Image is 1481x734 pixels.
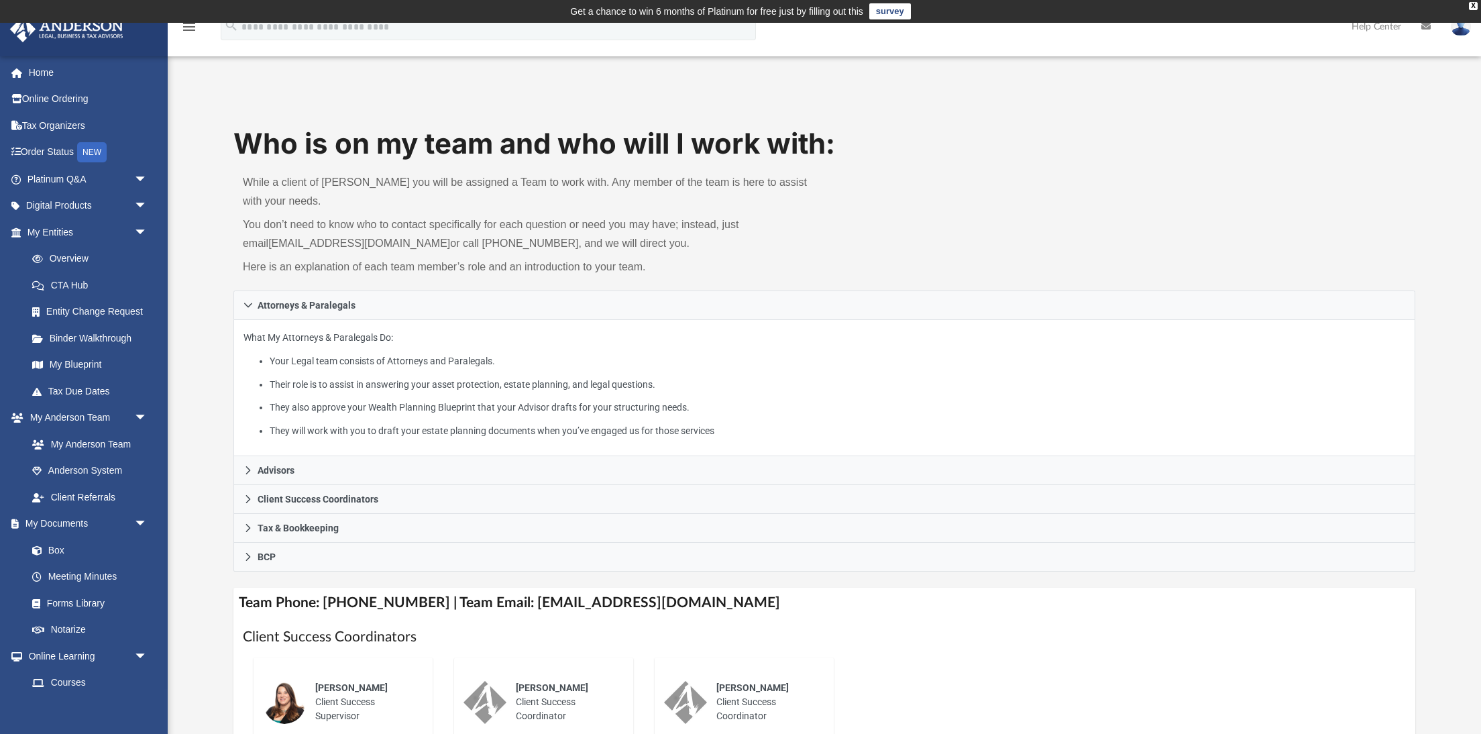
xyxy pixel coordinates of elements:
[258,552,276,562] span: BCP
[19,272,168,299] a: CTA Hub
[243,215,815,253] p: You don’t need to know who to contact specifically for each question or need you may have; instea...
[263,681,306,724] img: thumbnail
[268,238,450,249] a: [EMAIL_ADDRESS][DOMAIN_NAME]
[270,423,1405,439] li: They will work with you to draft your estate planning documents when you’ve engaged us for those ...
[570,3,863,19] div: Get a chance to win 6 months of Platinum for free just by filling out this
[1451,17,1471,36] img: User Pic
[9,139,168,166] a: Order StatusNEW
[19,590,154,617] a: Forms Library
[134,511,161,538] span: arrow_drop_down
[506,672,624,733] div: Client Success Coordinator
[6,16,127,42] img: Anderson Advisors Platinum Portal
[258,523,339,533] span: Tax & Bookkeeping
[19,617,161,643] a: Notarize
[19,537,154,564] a: Box
[664,681,707,724] img: thumbnail
[315,682,388,693] span: [PERSON_NAME]
[9,219,168,246] a: My Entitiesarrow_drop_down
[9,59,168,86] a: Home
[9,643,161,670] a: Online Learningarrow_drop_down
[306,672,423,733] div: Client Success Supervisor
[707,672,824,733] div: Client Success Coordinator
[233,543,1415,572] a: BCP
[19,484,161,511] a: Client Referrals
[181,25,197,35] a: menu
[233,124,1415,164] h1: Who is on my team and who will I work with:
[19,352,161,378] a: My Blueprint
[9,405,161,431] a: My Anderson Teamarrow_drop_down
[233,514,1415,543] a: Tax & Bookkeeping
[19,246,168,272] a: Overview
[716,682,789,693] span: [PERSON_NAME]
[258,494,378,504] span: Client Success Coordinators
[233,588,1415,618] h4: Team Phone: [PHONE_NUMBER] | Team Email: [EMAIL_ADDRESS][DOMAIN_NAME]
[9,193,168,219] a: Digital Productsarrow_drop_down
[9,166,168,193] a: Platinum Q&Aarrow_drop_down
[243,627,1406,647] h1: Client Success Coordinators
[233,291,1415,320] a: Attorneys & Paralegals
[233,320,1415,456] div: Attorneys & Paralegals
[134,166,161,193] span: arrow_drop_down
[9,112,168,139] a: Tax Organizers
[9,511,161,537] a: My Documentsarrow_drop_down
[243,258,815,276] p: Here is an explanation of each team member’s role and an introduction to your team.
[19,564,161,590] a: Meeting Minutes
[19,670,161,696] a: Courses
[270,376,1405,393] li: Their role is to assist in answering your asset protection, estate planning, and legal questions.
[516,682,588,693] span: [PERSON_NAME]
[270,353,1405,370] li: Your Legal team consists of Attorneys and Paralegals.
[233,456,1415,485] a: Advisors
[258,466,294,475] span: Advisors
[270,399,1405,416] li: They also approve your Wealth Planning Blueprint that your Advisor drafts for your structuring ne...
[869,3,911,19] a: survey
[77,142,107,162] div: NEW
[19,458,161,484] a: Anderson System
[258,301,355,310] span: Attorneys & Paralegals
[9,86,168,113] a: Online Ordering
[19,431,154,458] a: My Anderson Team
[134,193,161,220] span: arrow_drop_down
[243,173,815,211] p: While a client of [PERSON_NAME] you will be assigned a Team to work with. Any member of the team ...
[134,219,161,246] span: arrow_drop_down
[233,485,1415,514] a: Client Success Coordinators
[1469,2,1478,10] div: close
[134,643,161,670] span: arrow_drop_down
[19,299,168,325] a: Entity Change Request
[463,681,506,724] img: thumbnail
[181,19,197,35] i: menu
[134,405,161,432] span: arrow_drop_down
[19,325,168,352] a: Binder Walkthrough
[19,378,168,405] a: Tax Due Dates
[224,18,239,33] i: search
[243,329,1405,439] p: What My Attorneys & Paralegals Do:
